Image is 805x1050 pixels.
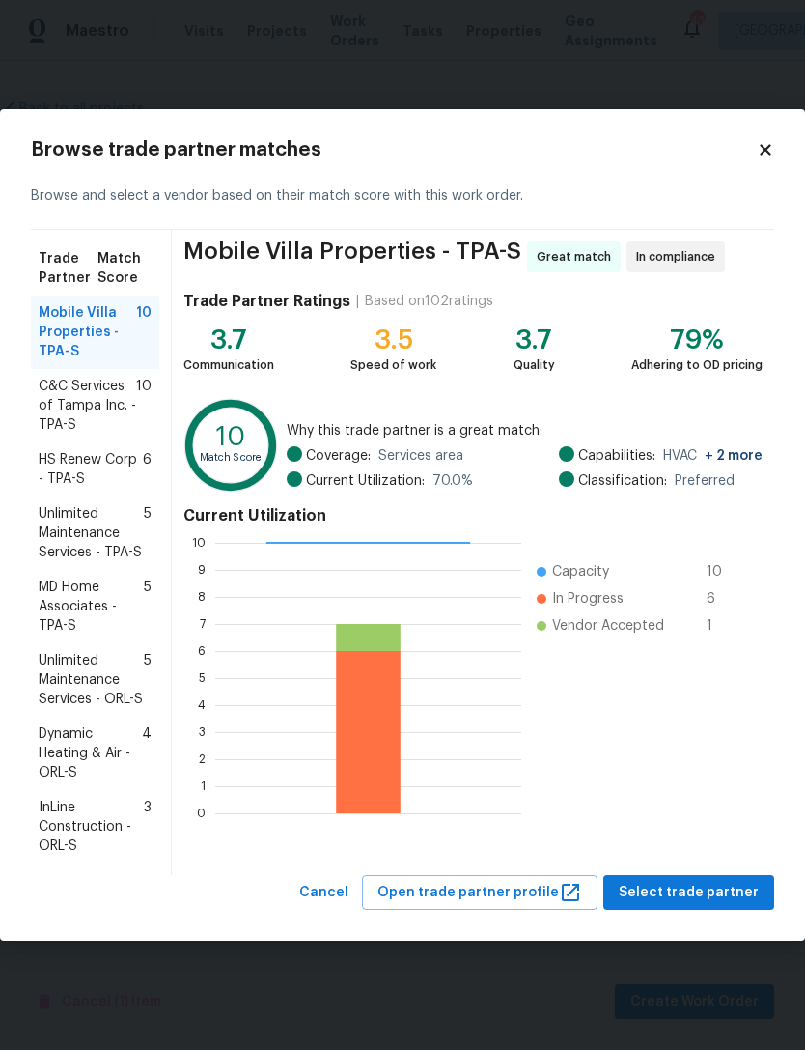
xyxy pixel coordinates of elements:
[97,249,152,288] span: Match Score
[183,292,350,311] h4: Trade Partner Ratings
[198,564,206,576] text: 9
[514,355,555,375] div: Quality
[39,651,144,709] span: Unlimited Maintenance Services - ORL-S
[183,241,521,272] span: Mobile Villa Properties - TPA-S
[198,699,206,711] text: 4
[552,616,664,636] span: Vendor Accepted
[362,875,597,911] button: Open trade partner profile
[216,424,245,450] text: 10
[636,247,723,267] span: In compliance
[514,330,555,350] div: 3.7
[350,355,436,375] div: Speed of work
[198,591,206,603] text: 8
[552,562,609,582] span: Capacity
[306,446,371,466] span: Coverage:
[142,724,152,782] span: 4
[39,578,144,636] span: MD Home Associates - TPA-S
[287,421,763,440] span: Why this trade partner is a great match:
[378,446,463,466] span: Services area
[291,875,356,911] button: Cancel
[200,618,206,630] text: 7
[39,450,143,489] span: HS Renew Corp - TPA-S
[199,672,206,684] text: 5
[199,726,206,738] text: 3
[197,808,206,819] text: 0
[144,504,152,562] span: 5
[39,724,142,782] span: Dynamic Heating & Air - ORL-S
[200,453,263,464] text: Match Score
[631,355,763,375] div: Adhering to OD pricing
[631,330,763,350] div: 79%
[707,562,737,582] span: 10
[299,881,348,905] span: Cancel
[377,881,582,905] span: Open trade partner profile
[136,303,152,361] span: 10
[192,537,206,549] text: 10
[552,589,624,609] span: In Progress
[365,292,493,311] div: Based on 102 ratings
[39,303,136,361] span: Mobile Villa Properties - TPA-S
[663,446,763,466] span: HVAC
[183,355,274,375] div: Communication
[183,330,274,350] div: 3.7
[199,753,206,765] text: 2
[201,780,206,792] text: 1
[31,140,757,159] h2: Browse trade partner matches
[39,377,136,435] span: C&C Services of Tampa Inc. - TPA-S
[183,506,763,525] h4: Current Utilization
[198,645,206,657] text: 6
[350,330,436,350] div: 3.5
[39,249,97,288] span: Trade Partner
[144,651,152,709] span: 5
[350,292,365,311] div: |
[39,798,144,856] span: InLine Construction - ORL-S
[603,875,774,911] button: Select trade partner
[144,798,152,856] span: 3
[675,471,735,491] span: Preferred
[306,471,425,491] span: Current Utilization:
[707,616,737,636] span: 1
[143,450,152,489] span: 6
[144,578,152,636] span: 5
[31,163,774,230] div: Browse and select a vendor based on their match score with this work order.
[705,449,763,463] span: + 2 more
[537,247,619,267] span: Great match
[578,446,655,466] span: Capabilities:
[136,377,152,435] span: 10
[578,471,667,491] span: Classification:
[432,471,473,491] span: 70.0 %
[707,589,737,609] span: 6
[619,881,759,905] span: Select trade partner
[39,504,144,562] span: Unlimited Maintenance Services - TPA-S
